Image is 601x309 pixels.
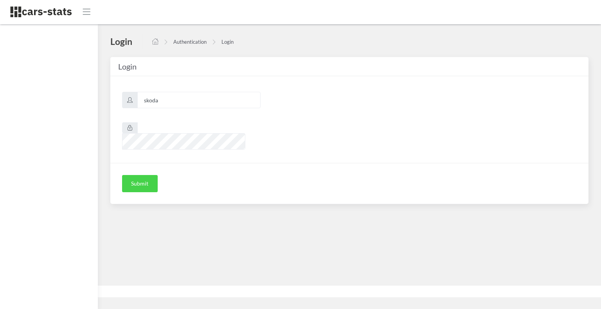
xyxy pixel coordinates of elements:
[110,36,132,47] h4: Login
[122,175,158,192] button: Submit
[173,39,207,45] a: Authentication
[221,39,234,45] a: Login
[118,62,137,71] span: Login
[10,6,72,18] img: navbar brand
[137,92,261,108] input: Username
